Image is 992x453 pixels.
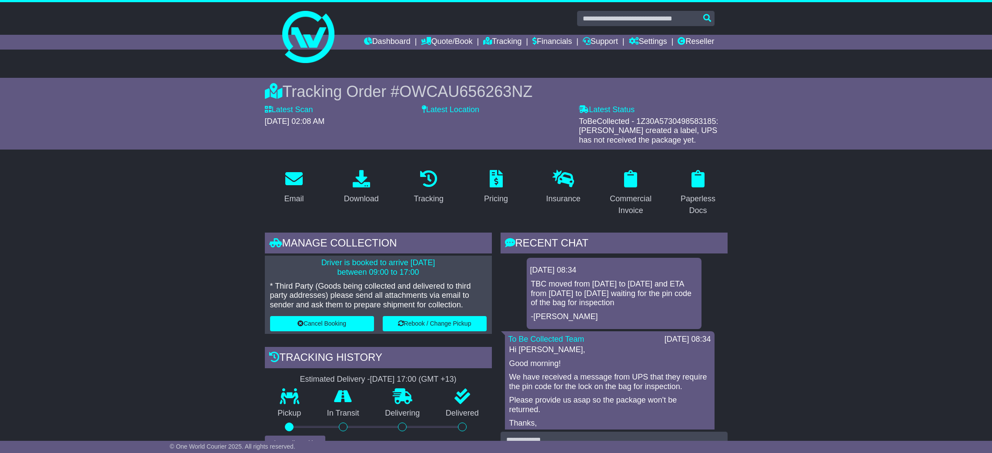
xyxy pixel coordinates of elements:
[509,396,710,414] p: Please provide us asap so the package won't be returned.
[270,282,487,310] p: * Third Party (Goods being collected and delivered to third party addresses) please send all atta...
[509,373,710,391] p: We have received a message from UPS that they require the pin code for the lock on the bag for in...
[265,82,728,101] div: Tracking Order #
[399,83,532,100] span: OWCAU656263NZ
[408,167,449,208] a: Tracking
[422,105,479,115] label: Latest Location
[364,35,411,50] a: Dashboard
[314,409,372,418] p: In Transit
[509,419,710,428] p: Thanks,
[170,443,295,450] span: © One World Courier 2025. All rights reserved.
[532,35,572,50] a: Financials
[478,167,514,208] a: Pricing
[265,347,492,370] div: Tracking history
[607,193,655,217] div: Commercial Invoice
[675,193,722,217] div: Paperless Docs
[531,280,697,308] p: TBC moved from [DATE] to [DATE] and ETA from [DATE] to [DATE] waiting for the pin code of the bag...
[344,193,379,205] div: Download
[579,105,635,115] label: Latest Status
[509,345,710,355] p: Hi [PERSON_NAME],
[483,35,521,50] a: Tracking
[678,35,714,50] a: Reseller
[665,335,711,344] div: [DATE] 08:34
[501,233,728,256] div: RECENT CHAT
[541,167,586,208] a: Insurance
[433,409,492,418] p: Delivered
[414,193,443,205] div: Tracking
[583,35,618,50] a: Support
[278,167,309,208] a: Email
[265,436,325,451] button: View Full Tracking
[265,409,314,418] p: Pickup
[530,266,698,275] div: [DATE] 08:34
[421,35,472,50] a: Quote/Book
[383,316,487,331] button: Rebook / Change Pickup
[629,35,667,50] a: Settings
[509,359,710,369] p: Good morning!
[601,167,660,220] a: Commercial Invoice
[508,335,585,343] a: To Be Collected Team
[270,258,487,277] p: Driver is booked to arrive [DATE] between 09:00 to 17:00
[270,316,374,331] button: Cancel Booking
[284,193,304,205] div: Email
[265,105,313,115] label: Latest Scan
[265,375,492,384] div: Estimated Delivery -
[370,375,457,384] div: [DATE] 17:00 (GMT +13)
[484,193,508,205] div: Pricing
[338,167,384,208] a: Download
[265,233,492,256] div: Manage collection
[531,312,697,322] p: -[PERSON_NAME]
[579,117,718,144] span: ToBeCollected - 1Z30A5730498583185: [PERSON_NAME] created a label, UPS has not received the packa...
[265,117,325,126] span: [DATE] 02:08 AM
[669,167,728,220] a: Paperless Docs
[546,193,581,205] div: Insurance
[372,409,433,418] p: Delivering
